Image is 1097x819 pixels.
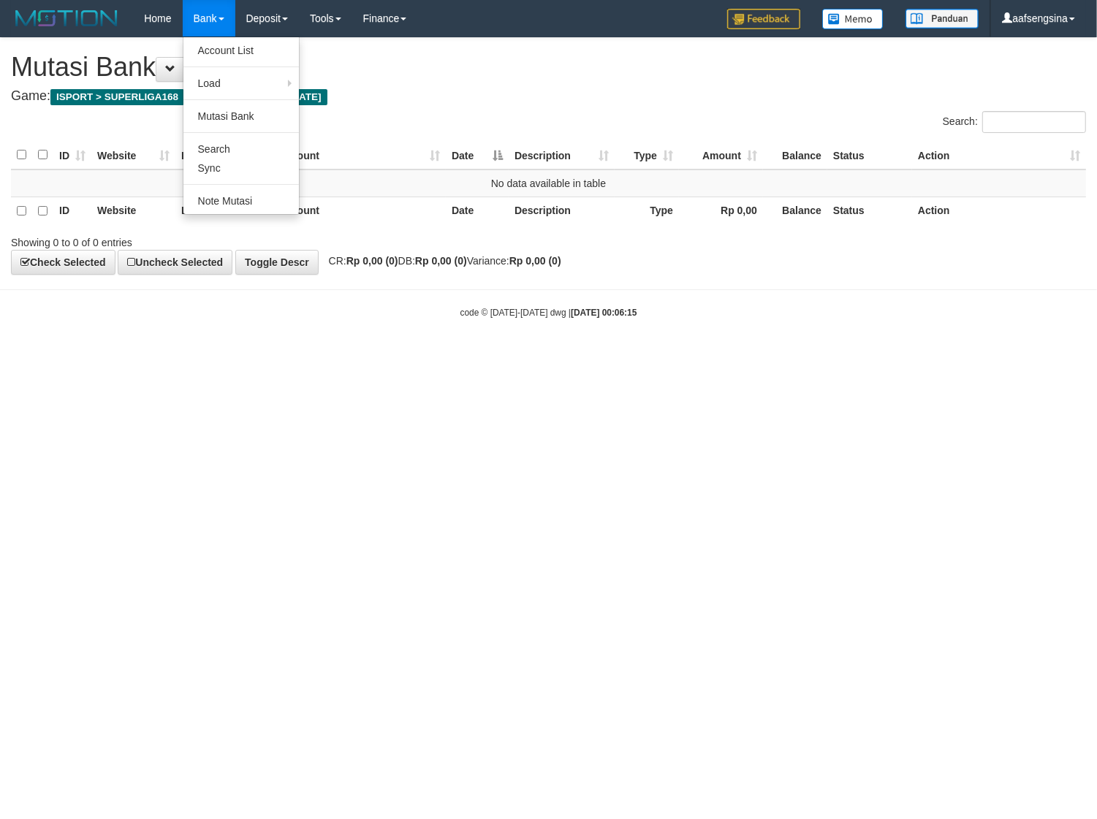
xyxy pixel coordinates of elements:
[183,107,299,126] a: Mutasi Bank
[679,197,763,224] th: Rp 0,00
[11,53,1086,82] h1: Mutasi Bank
[763,141,827,169] th: Balance
[273,197,446,224] th: Account
[91,197,175,224] th: Website
[11,89,1086,104] h4: Game: Bank: Date:
[943,111,1086,133] label: Search:
[175,141,273,169] th: Link Code: activate to sort column ascending
[763,197,827,224] th: Balance
[827,197,912,224] th: Status
[283,89,327,105] span: [DATE]
[346,255,398,267] strong: Rp 0,00 (0)
[615,197,679,224] th: Type
[615,141,679,169] th: Type: activate to sort column ascending
[727,9,800,29] img: Feedback.jpg
[183,140,299,159] a: Search
[11,250,115,275] a: Check Selected
[912,197,1086,224] th: Action
[273,141,446,169] th: Account: activate to sort column ascending
[906,9,979,28] img: panduan.png
[982,111,1086,133] input: Search:
[509,197,615,224] th: Description
[91,141,175,169] th: Website: activate to sort column ascending
[322,255,561,267] span: CR: DB: Variance:
[11,169,1086,197] td: No data available in table
[183,74,299,93] a: Load
[235,250,319,275] a: Toggle Descr
[183,159,299,178] a: Sync
[827,141,912,169] th: Status
[118,250,232,275] a: Uncheck Selected
[11,7,122,29] img: MOTION_logo.png
[11,229,446,250] div: Showing 0 to 0 of 0 entries
[50,89,184,105] span: ISPORT > SUPERLIGA168
[415,255,467,267] strong: Rp 0,00 (0)
[509,255,561,267] strong: Rp 0,00 (0)
[460,308,637,318] small: code © [DATE]-[DATE] dwg |
[679,141,763,169] th: Amount: activate to sort column ascending
[446,197,509,224] th: Date
[571,308,637,318] strong: [DATE] 00:06:15
[53,197,91,224] th: ID
[183,41,299,60] a: Account List
[509,141,615,169] th: Description: activate to sort column ascending
[53,141,91,169] th: ID: activate to sort column ascending
[175,197,273,224] th: Link Code
[183,191,299,210] a: Note Mutasi
[912,141,1086,169] th: Action: activate to sort column ascending
[446,141,509,169] th: Date: activate to sort column descending
[822,9,884,29] img: Button%20Memo.svg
